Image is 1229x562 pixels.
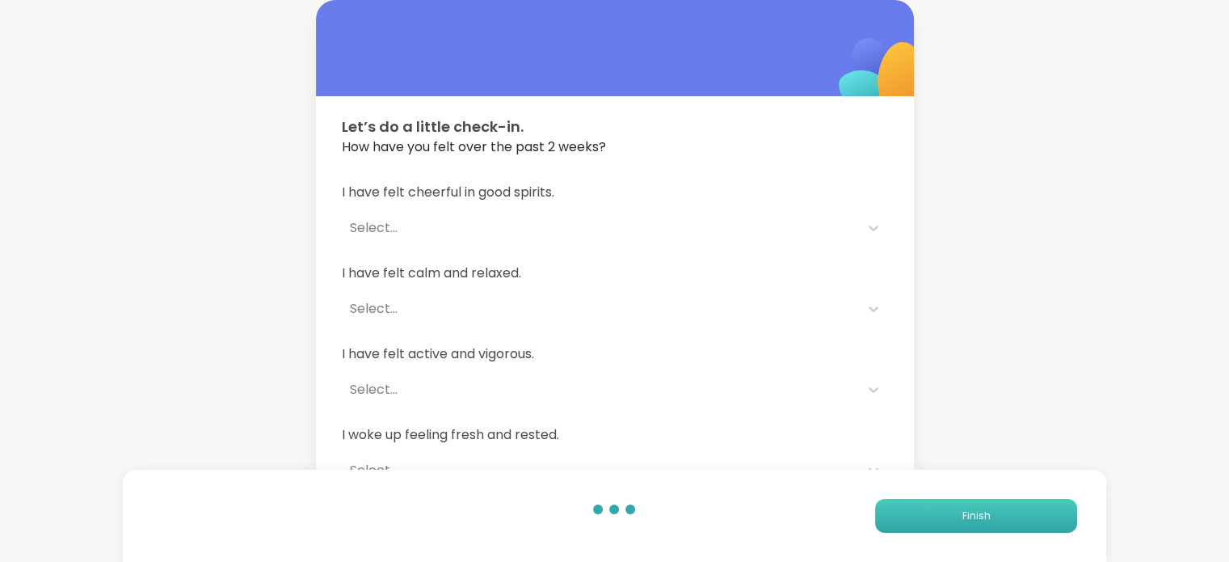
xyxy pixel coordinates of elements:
span: I have felt active and vigorous. [342,344,888,364]
span: I have felt cheerful in good spirits. [342,183,888,202]
span: How have you felt over the past 2 weeks? [342,137,888,157]
span: Let’s do a little check-in. [342,116,888,137]
div: Select... [350,299,851,319]
div: Select... [350,380,851,399]
div: Select... [350,461,851,480]
span: I have felt calm and relaxed. [342,264,888,283]
span: Finish [962,509,990,523]
div: Select... [350,218,851,238]
span: I woke up feeling fresh and rested. [342,425,888,445]
button: Finish [875,499,1077,533]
